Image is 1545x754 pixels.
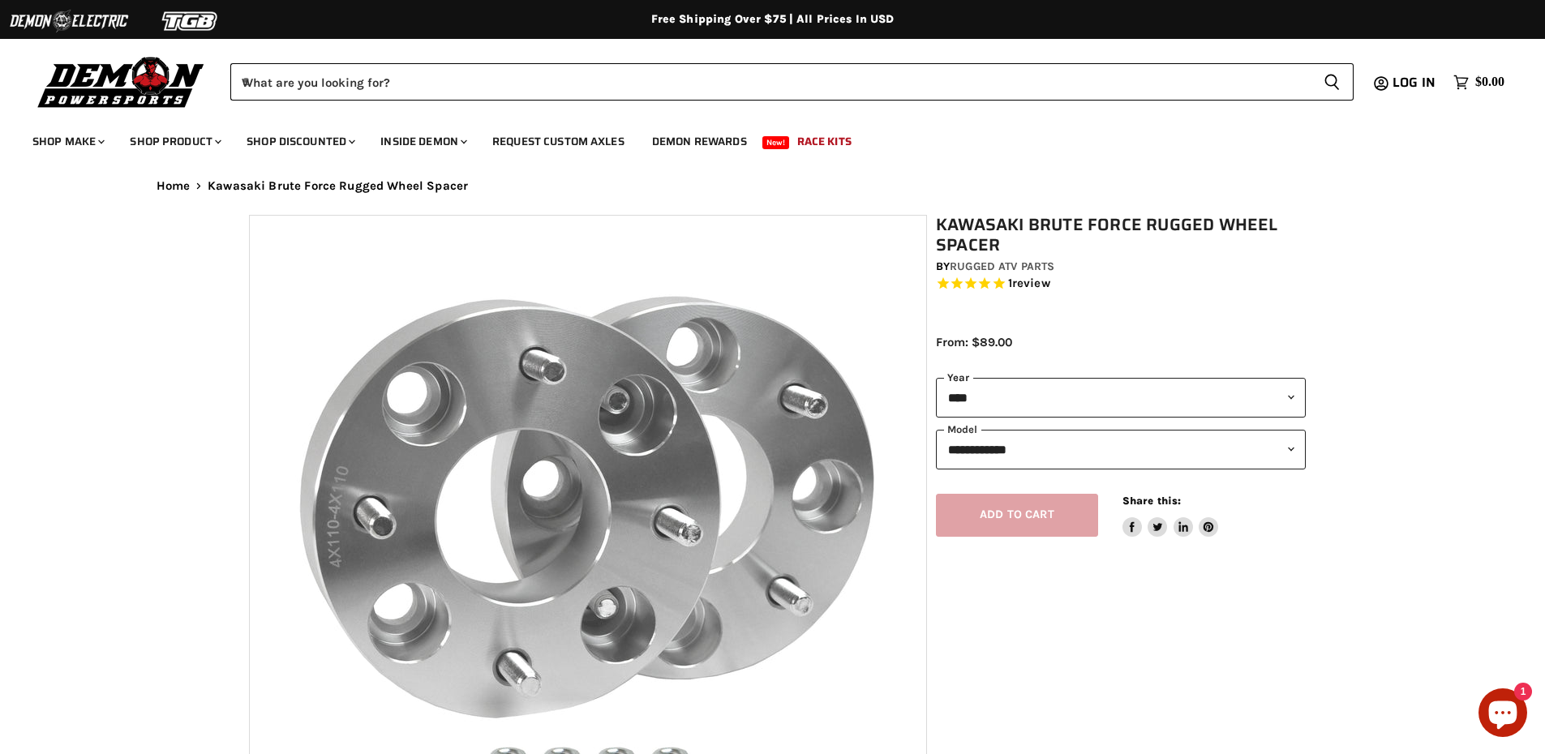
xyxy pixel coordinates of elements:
[230,63,1311,101] input: When autocomplete results are available use up and down arrows to review and enter to select
[1393,72,1436,92] span: Log in
[208,179,468,193] span: Kawasaki Brute Force Rugged Wheel Spacer
[234,125,365,158] a: Shop Discounted
[118,125,231,158] a: Shop Product
[936,378,1306,418] select: year
[1122,494,1219,537] aside: Share this:
[936,258,1306,276] div: by
[157,179,191,193] a: Home
[20,118,1500,158] ul: Main menu
[130,6,251,36] img: TGB Logo 2
[1012,276,1050,291] span: review
[1122,495,1181,507] span: Share this:
[1385,75,1445,90] a: Log in
[1311,63,1354,101] button: Search
[8,6,130,36] img: Demon Electric Logo 2
[950,259,1054,273] a: Rugged ATV Parts
[124,179,1422,193] nav: Breadcrumbs
[1475,75,1504,90] span: $0.00
[936,335,1012,349] span: From: $89.00
[124,12,1422,27] div: Free Shipping Over $75 | All Prices In USD
[936,430,1306,469] select: modal-name
[640,125,759,158] a: Demon Rewards
[1008,276,1050,291] span: 1 reviews
[785,125,864,158] a: Race Kits
[20,125,114,158] a: Shop Make
[32,53,210,110] img: Demon Powersports
[1474,688,1532,741] inbox-online-store-chat: Shopify online store chat
[1445,71,1513,94] a: $0.00
[762,136,790,149] span: New!
[368,125,477,158] a: Inside Demon
[936,215,1306,255] h1: Kawasaki Brute Force Rugged Wheel Spacer
[230,63,1354,101] form: Product
[936,276,1306,293] span: Rated 5.0 out of 5 stars 1 reviews
[480,125,637,158] a: Request Custom Axles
